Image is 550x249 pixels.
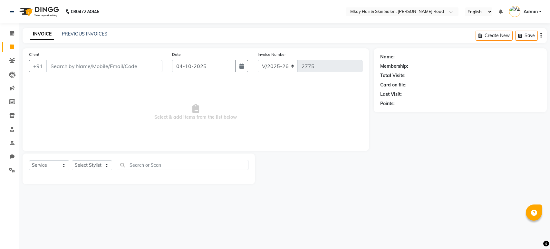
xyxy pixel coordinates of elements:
iframe: chat widget [523,223,544,243]
div: Last Visit: [380,91,402,98]
input: Search by Name/Mobile/Email/Code [46,60,162,72]
span: Admin [524,8,538,15]
div: Name: [380,54,395,60]
b: 08047224946 [71,3,99,21]
button: +91 [29,60,47,72]
span: Select & add items from the list below [29,80,362,144]
div: Card on file: [380,82,407,88]
img: Admin [509,6,520,17]
label: Client [29,52,39,57]
a: INVOICE [30,28,54,40]
label: Invoice Number [258,52,286,57]
label: Date [172,52,181,57]
a: PREVIOUS INVOICES [62,31,107,37]
div: Points: [380,100,395,107]
button: Create New [476,31,513,41]
img: logo [16,3,61,21]
button: Save [515,31,538,41]
div: Total Visits: [380,72,406,79]
input: Search or Scan [117,160,248,170]
div: Membership: [380,63,408,70]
